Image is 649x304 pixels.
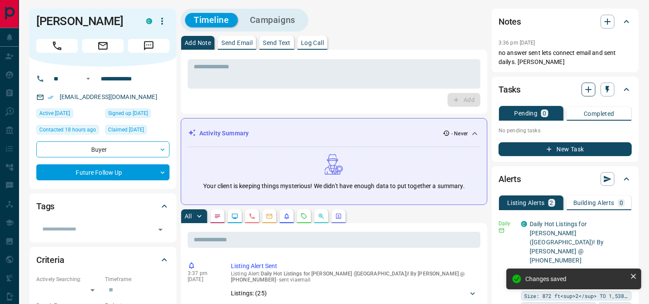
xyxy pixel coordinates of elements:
[499,15,521,29] h2: Notes
[499,124,632,137] p: No pending tasks
[573,200,614,206] p: Building Alerts
[283,213,290,220] svg: Listing Alerts
[499,220,516,227] p: Daily
[231,289,267,298] p: Listings: ( 25 )
[39,109,70,118] span: Active [DATE]
[514,110,537,116] p: Pending
[499,79,632,100] div: Tasks
[499,169,632,189] div: Alerts
[188,125,480,141] div: Activity Summary- Never
[525,275,627,282] div: Changes saved
[185,213,192,219] p: All
[36,125,101,137] div: Tue Oct 14 2025
[620,200,623,206] p: 0
[105,275,169,283] p: Timeframe:
[108,125,144,134] span: Claimed [DATE]
[128,39,169,53] span: Message
[241,13,304,27] button: Campaigns
[36,164,169,180] div: Future Follow Up
[146,18,152,24] div: condos.ca
[301,213,307,220] svg: Requests
[521,221,527,227] div: condos.ca
[36,250,169,270] div: Criteria
[108,109,148,118] span: Signed up [DATE]
[499,83,521,96] h2: Tasks
[214,213,221,220] svg: Notes
[36,199,54,213] h2: Tags
[199,129,249,138] p: Activity Summary
[499,48,632,67] p: no answer sent lets connect email and sent dailys. [PERSON_NAME]
[249,213,256,220] svg: Calls
[266,213,273,220] svg: Emails
[221,40,253,46] p: Send Email
[36,39,78,53] span: Call
[185,13,238,27] button: Timeline
[584,111,614,117] p: Completed
[231,271,465,283] span: Daily Hot Listings for [PERSON_NAME] ([GEOGRAPHIC_DATA])! By [PERSON_NAME] @ [PHONE_NUMBER]
[36,253,64,267] h2: Criteria
[188,276,218,282] p: [DATE]
[36,109,101,121] div: Fri Apr 12 2024
[335,213,342,220] svg: Agent Actions
[36,196,169,217] div: Tags
[543,110,546,116] p: 0
[82,39,124,53] span: Email
[36,14,133,28] h1: [PERSON_NAME]
[48,94,54,100] svg: Email Verified
[499,40,535,46] p: 3:36 pm [DATE]
[154,224,166,236] button: Open
[105,125,169,137] div: Mon Jul 03 2023
[301,40,324,46] p: Log Call
[39,125,96,134] span: Contacted 18 hours ago
[530,221,604,264] a: Daily Hot Listings for [PERSON_NAME] ([GEOGRAPHIC_DATA])! By [PERSON_NAME] @ [PHONE_NUMBER]
[550,200,553,206] p: 2
[36,275,101,283] p: Actively Searching:
[83,74,93,84] button: Open
[203,182,464,191] p: Your client is keeping things mysterious! We didn't have enough data to put together a summary.
[499,11,632,32] div: Notes
[231,262,477,271] p: Listing Alert Sent
[185,40,211,46] p: Add Note
[231,285,477,301] div: Listings: (25)
[507,200,545,206] p: Listing Alerts
[499,142,632,156] button: New Task
[318,213,325,220] svg: Opportunities
[499,172,521,186] h2: Alerts
[263,40,291,46] p: Send Text
[231,213,238,220] svg: Lead Browsing Activity
[188,270,218,276] p: 3:37 pm
[105,109,169,121] div: Mon Nov 16 2020
[451,130,468,138] p: - Never
[36,141,169,157] div: Buyer
[499,227,505,234] svg: Email
[60,93,157,100] a: [EMAIL_ADDRESS][DOMAIN_NAME]
[231,271,477,283] p: Listing Alert : - sent via email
